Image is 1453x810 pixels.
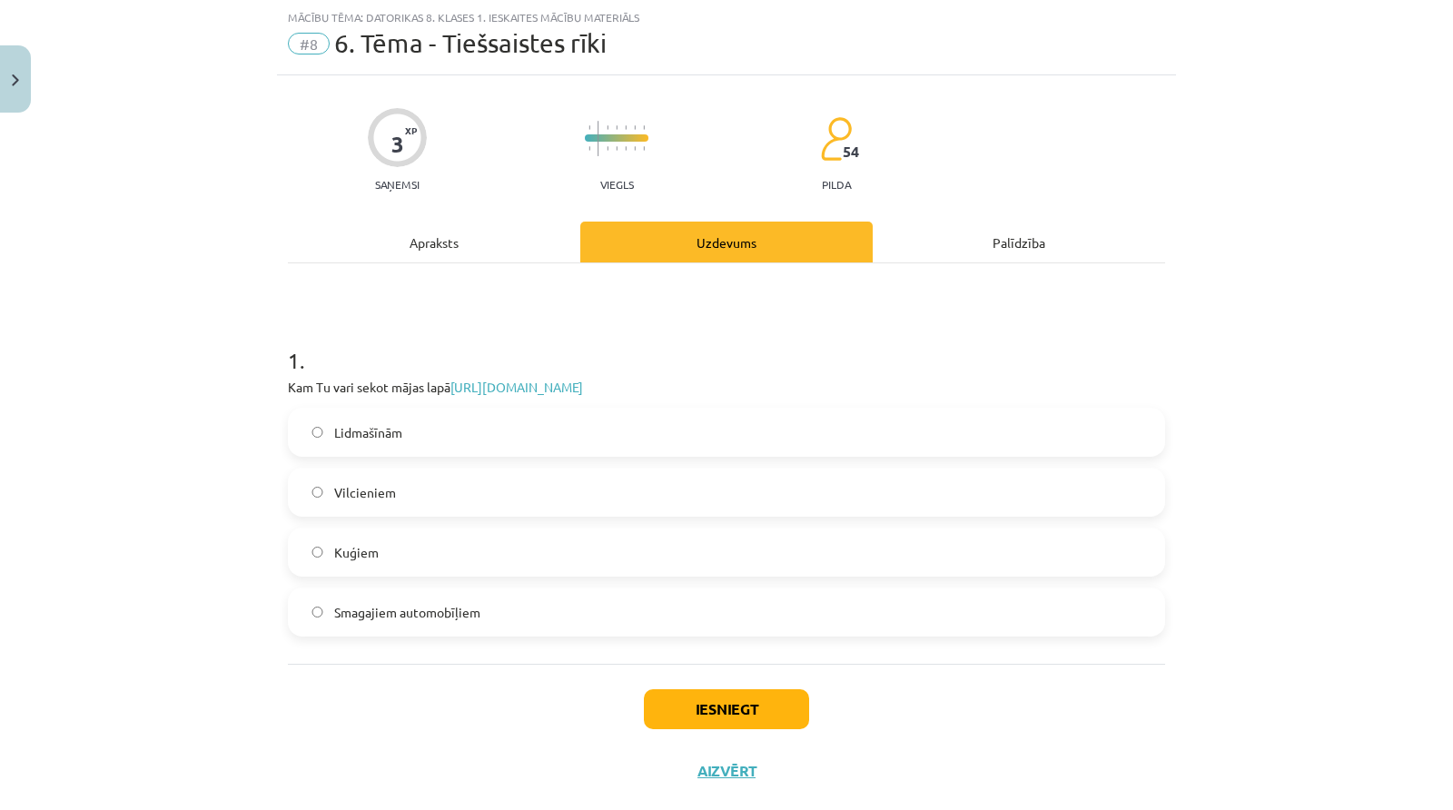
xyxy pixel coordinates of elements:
[368,178,427,191] p: Saņemsi
[580,222,873,262] div: Uzdevums
[311,607,323,618] input: Smagajiem automobīļiem
[598,121,599,156] img: icon-long-line-d9ea69661e0d244f92f715978eff75569469978d946b2353a9bb055b3ed8787d.svg
[634,146,636,151] img: icon-short-line-57e1e144782c952c97e751825c79c345078a6d821885a25fce030b3d8c18986b.svg
[616,146,618,151] img: icon-short-line-57e1e144782c952c97e751825c79c345078a6d821885a25fce030b3d8c18986b.svg
[873,222,1165,262] div: Palīdzība
[391,132,404,157] div: 3
[607,146,608,151] img: icon-short-line-57e1e144782c952c97e751825c79c345078a6d821885a25fce030b3d8c18986b.svg
[288,11,1165,24] div: Mācību tēma: Datorikas 8. klases 1. ieskaites mācību materiāls
[625,146,627,151] img: icon-short-line-57e1e144782c952c97e751825c79c345078a6d821885a25fce030b3d8c18986b.svg
[634,125,636,130] img: icon-short-line-57e1e144782c952c97e751825c79c345078a6d821885a25fce030b3d8c18986b.svg
[288,378,1165,397] p: Kam Tu vari sekot mājas lapā
[625,125,627,130] img: icon-short-line-57e1e144782c952c97e751825c79c345078a6d821885a25fce030b3d8c18986b.svg
[311,427,323,439] input: Lidmašīnām
[820,116,852,162] img: students-c634bb4e5e11cddfef0936a35e636f08e4e9abd3cc4e673bd6f9a4125e45ecb1.svg
[311,547,323,558] input: Kuģiem
[450,379,583,395] a: [URL][DOMAIN_NAME]
[288,222,580,262] div: Apraksts
[288,316,1165,372] h1: 1 .
[843,143,859,160] span: 54
[600,178,634,191] p: Viegls
[607,125,608,130] img: icon-short-line-57e1e144782c952c97e751825c79c345078a6d821885a25fce030b3d8c18986b.svg
[334,483,396,502] span: Vilcieniem
[311,487,323,499] input: Vilcieniem
[644,689,809,729] button: Iesniegt
[822,178,851,191] p: pilda
[588,146,590,151] img: icon-short-line-57e1e144782c952c97e751825c79c345078a6d821885a25fce030b3d8c18986b.svg
[643,146,645,151] img: icon-short-line-57e1e144782c952c97e751825c79c345078a6d821885a25fce030b3d8c18986b.svg
[692,762,761,780] button: Aizvērt
[405,125,417,135] span: XP
[334,543,379,562] span: Kuģiem
[588,125,590,130] img: icon-short-line-57e1e144782c952c97e751825c79c345078a6d821885a25fce030b3d8c18986b.svg
[288,33,330,54] span: #8
[334,28,607,58] span: 6. Tēma - Tiešsaistes rīki
[616,125,618,130] img: icon-short-line-57e1e144782c952c97e751825c79c345078a6d821885a25fce030b3d8c18986b.svg
[334,603,480,622] span: Smagajiem automobīļiem
[12,74,19,86] img: icon-close-lesson-0947bae3869378f0d4975bcd49f059093ad1ed9edebbc8119c70593378902aed.svg
[643,125,645,130] img: icon-short-line-57e1e144782c952c97e751825c79c345078a6d821885a25fce030b3d8c18986b.svg
[334,423,402,442] span: Lidmašīnām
